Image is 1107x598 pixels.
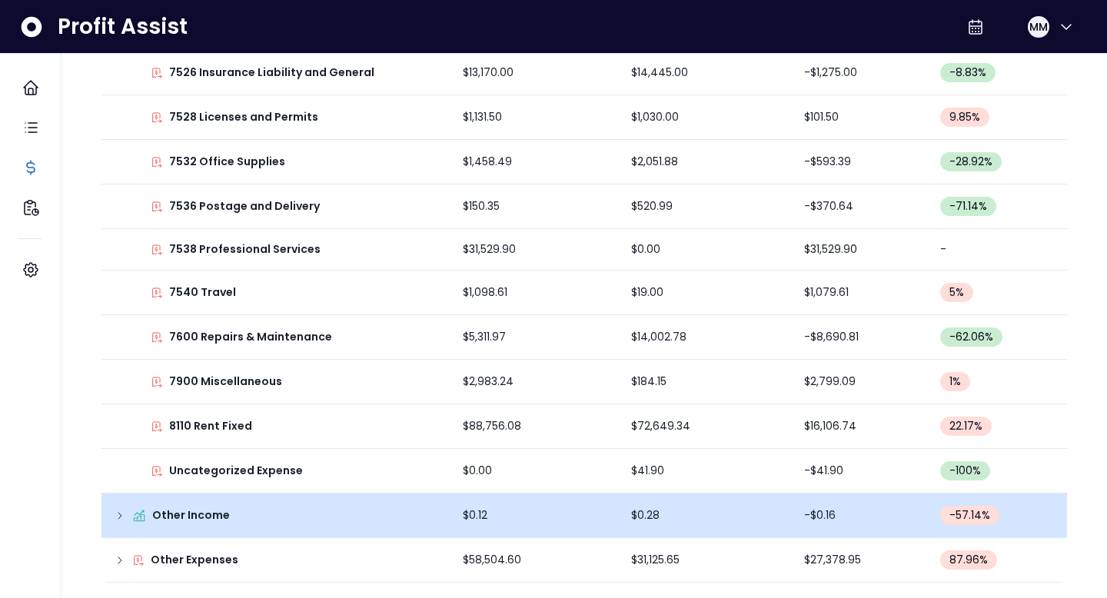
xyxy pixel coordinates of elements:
p: 7526 Insurance Liability and General [169,65,374,81]
span: 22.17 % [949,418,982,434]
td: $13,170.00 [450,51,618,95]
td: $2,051.88 [619,140,792,184]
span: -71.14 % [949,198,987,214]
td: -$0.16 [792,493,928,538]
td: $0.12 [450,493,618,538]
p: 7538 Professional Services [169,241,321,257]
p: 7532 Office Supplies [169,154,285,170]
td: $16,106.74 [792,404,928,449]
span: -8.83 % [949,65,986,81]
td: $2,983.24 [450,360,618,404]
td: $101.50 [792,95,928,140]
td: $1,079.61 [792,271,928,315]
span: 87.96 % [949,552,988,568]
td: $72,649.34 [619,404,792,449]
td: $1,098.61 [450,271,618,315]
td: $88,756.08 [450,404,618,449]
p: 7900 Miscellaneous [169,374,282,390]
span: -100 % [949,463,981,479]
td: $1,131.50 [450,95,618,140]
td: $14,002.78 [619,315,792,360]
span: -57.14 % [949,507,990,523]
span: -28.92 % [949,154,992,170]
td: -$41.90 [792,449,928,493]
td: $0.00 [619,229,792,271]
td: $5,311.97 [450,315,618,360]
td: $31,125.65 [619,538,792,583]
p: 7600 Repairs & Maintenance [169,329,332,345]
td: $31,529.90 [792,229,928,271]
span: 9.85 % [949,109,980,125]
td: $2,799.09 [792,360,928,404]
p: 8110 Rent Fixed [169,418,252,434]
td: $58,504.60 [450,538,618,583]
td: -$8,690.81 [792,315,928,360]
td: - [928,229,1067,271]
td: -$370.64 [792,184,928,229]
td: -$1,275.00 [792,51,928,95]
td: $0.28 [619,493,792,538]
span: 1 % [949,374,961,390]
span: Profit Assist [58,13,188,41]
td: $1,030.00 [619,95,792,140]
td: $1,458.49 [450,140,618,184]
td: $31,529.90 [450,229,618,271]
td: $19.00 [619,271,792,315]
td: $27,378.95 [792,538,928,583]
td: $150.35 [450,184,618,229]
p: 7540 Travel [169,284,236,301]
p: Other Expenses [151,552,238,568]
span: 5 % [949,284,964,301]
td: $0.00 [450,449,618,493]
span: -62.06 % [949,329,993,345]
p: 7536 Postage and Delivery [169,198,320,214]
td: $520.99 [619,184,792,229]
p: Other Income [152,507,230,523]
td: $14,445.00 [619,51,792,95]
td: $184.15 [619,360,792,404]
td: -$593.39 [792,140,928,184]
p: Uncategorized Expense [169,463,303,479]
p: 7528 Licenses and Permits [169,109,318,125]
span: MM [1029,19,1048,35]
td: $41.90 [619,449,792,493]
